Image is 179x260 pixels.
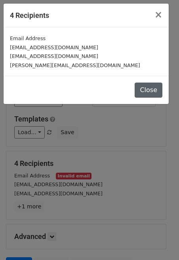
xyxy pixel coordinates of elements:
[148,4,169,26] button: Close
[10,44,98,50] small: [EMAIL_ADDRESS][DOMAIN_NAME]
[154,9,162,20] span: ×
[139,222,179,260] iframe: Chat Widget
[10,53,98,59] small: [EMAIL_ADDRESS][DOMAIN_NAME]
[10,10,49,21] h5: 4 Recipients
[10,62,140,68] small: [PERSON_NAME][EMAIL_ADDRESS][DOMAIN_NAME]
[135,83,162,98] button: Close
[10,35,46,41] small: Email Address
